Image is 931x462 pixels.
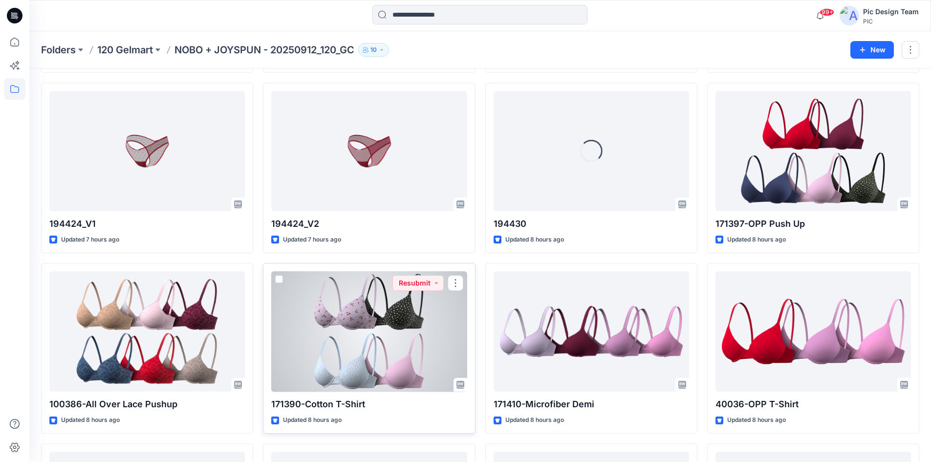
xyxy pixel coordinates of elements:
p: 194424_V2 [271,217,467,231]
a: 171397-OPP Push Up [715,91,911,212]
a: 171390-Cotton T-Shirt [271,271,467,392]
a: 40036-OPP T-Shirt [715,271,911,392]
div: PIC [863,18,919,25]
p: NOBO + JOYSPUN - 20250912_120_GC [174,43,354,57]
p: 194430 [494,217,689,231]
div: Pic Design Team [863,6,919,18]
span: 99+ [820,8,834,16]
a: Folders [41,43,76,57]
p: Updated 7 hours ago [61,235,119,245]
p: 194424_V1 [49,217,245,231]
p: 40036-OPP T-Shirt [715,397,911,411]
a: 194424_V1 [49,91,245,212]
p: Updated 8 hours ago [61,415,120,425]
p: 10 [370,44,377,55]
p: 171390-Cotton T-Shirt [271,397,467,411]
p: 100386-All Over Lace Pushup [49,397,245,411]
button: 10 [358,43,389,57]
p: 171397-OPP Push Up [715,217,911,231]
a: 100386-All Over Lace Pushup [49,271,245,392]
p: Updated 8 hours ago [505,415,564,425]
img: avatar [840,6,859,25]
p: 171410-Microfiber Demi [494,397,689,411]
a: 120 Gelmart [97,43,153,57]
button: New [850,41,894,59]
a: 171410-Microfiber Demi [494,271,689,392]
a: 194424_V2 [271,91,467,212]
p: Updated 8 hours ago [505,235,564,245]
p: Updated 8 hours ago [283,415,342,425]
p: Updated 8 hours ago [727,235,786,245]
p: Updated 7 hours ago [283,235,341,245]
p: Updated 8 hours ago [727,415,786,425]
